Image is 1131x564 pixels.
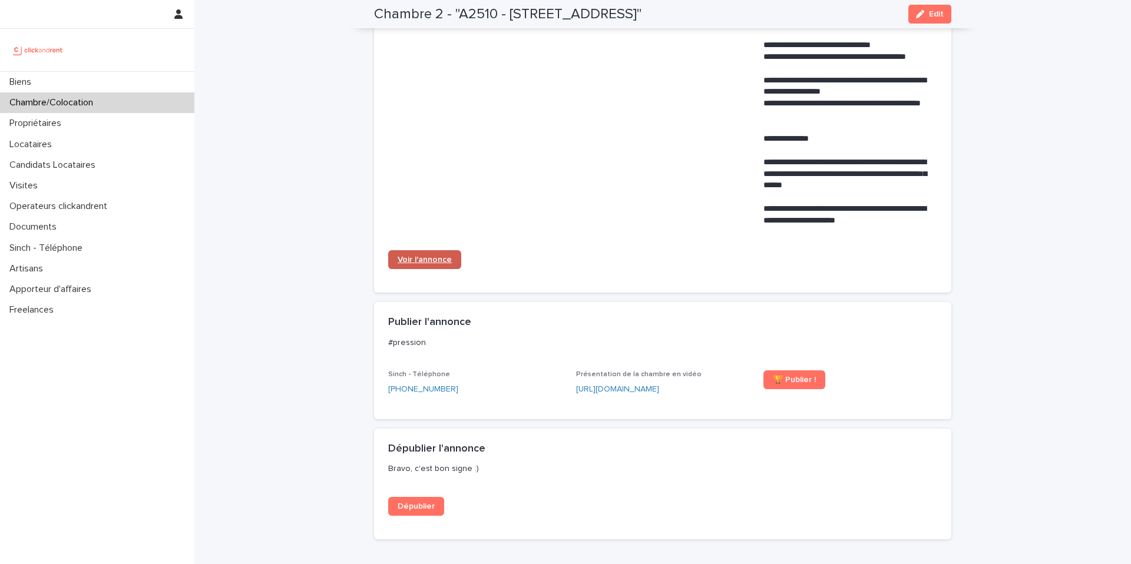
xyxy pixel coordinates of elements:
[5,201,117,212] p: Operateurs clickandrent
[5,77,41,88] p: Biens
[5,97,102,108] p: Chambre/Colocation
[5,284,101,295] p: Apporteur d'affaires
[388,385,458,393] ringoverc2c-number-84e06f14122c: [PHONE_NUMBER]
[388,250,461,269] a: Voir l'annonce
[5,118,71,129] p: Propriétaires
[388,316,471,329] h2: Publier l'annonce
[374,6,641,23] h2: Chambre 2 - "A2510 - [STREET_ADDRESS]"
[5,263,52,274] p: Artisans
[576,385,659,393] a: [URL][DOMAIN_NAME]
[5,139,61,150] p: Locataires
[929,10,944,18] span: Edit
[398,502,435,510] span: Dépublier
[388,443,485,456] h2: Dépublier l'annonce
[763,370,825,389] a: 🏆 Publier !
[388,337,932,348] p: #pression
[5,304,63,316] p: Freelances
[5,221,66,233] p: Documents
[9,38,67,62] img: UCB0brd3T0yccxBKYDjQ
[388,371,450,378] span: Sinch - Téléphone
[388,497,444,516] a: Dépublier
[388,383,458,396] a: [PHONE_NUMBER]
[5,160,105,171] p: Candidats Locataires
[5,243,92,254] p: Sinch - Téléphone
[5,180,47,191] p: Visites
[576,371,702,378] span: Présentation de la chambre en vidéo
[398,256,452,264] span: Voir l'annonce
[908,5,951,24] button: Edit
[773,376,816,384] span: 🏆 Publier !
[388,463,932,474] p: Bravo, c'est bon signe :)
[388,385,458,393] ringoverc2c-84e06f14122c: Call with Ringover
